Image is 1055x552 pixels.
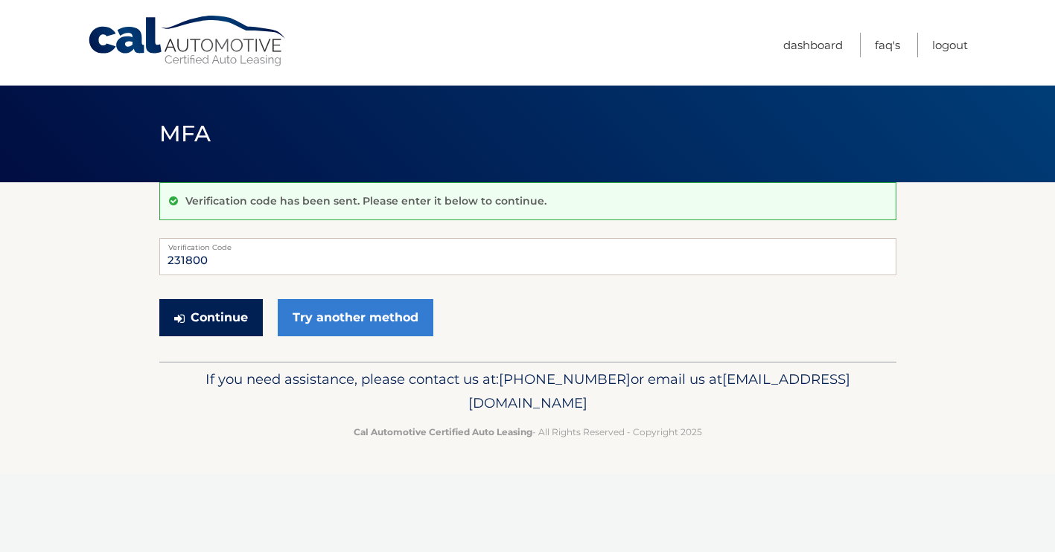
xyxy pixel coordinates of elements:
input: Verification Code [159,238,896,275]
p: - All Rights Reserved - Copyright 2025 [169,424,887,440]
p: Verification code has been sent. Please enter it below to continue. [185,194,546,208]
button: Continue [159,299,263,336]
a: Try another method [278,299,433,336]
a: Cal Automotive [87,15,288,68]
span: [PHONE_NUMBER] [499,370,631,388]
label: Verification Code [159,238,896,250]
span: [EMAIL_ADDRESS][DOMAIN_NAME] [468,370,850,411]
a: Dashboard [783,33,843,57]
a: Logout [932,33,968,57]
strong: Cal Automotive Certified Auto Leasing [354,426,532,437]
a: FAQ's [875,33,900,57]
p: If you need assistance, please contact us at: or email us at [169,368,887,415]
span: MFA [159,120,211,147]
